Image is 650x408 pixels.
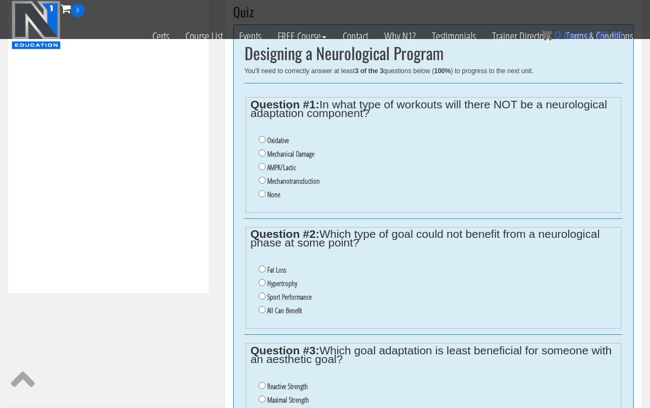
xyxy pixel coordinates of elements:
[541,30,552,41] img: icon11.png
[244,67,622,75] div: You'll need to correctly answer at least questions below ( ) to progress to the next unit.
[11,1,61,49] img: n1-education
[267,396,309,404] label: Maximal Strength
[596,29,623,41] bdi: 0.00
[250,98,319,111] strong: Question #1:
[71,4,85,17] span: 0
[541,29,623,41] a: 0 items: $0.00
[564,29,593,41] span: items:
[250,228,319,240] strong: Question #2:
[177,17,231,55] a: Course List
[250,344,319,357] strong: Question #3:
[267,293,312,301] label: Sport Performance
[355,67,384,75] b: 3 of the 3
[144,17,177,55] a: Certs
[558,17,641,55] a: Terms & Conditions
[250,100,616,118] legend: In what type of workouts will there NOT be a neurological adaptation component?
[596,29,602,41] span: $
[267,190,280,199] label: None
[267,163,296,172] label: AMPK/Lactic
[376,17,424,55] a: Why N1?
[267,279,297,288] label: Hypertrophy
[267,136,289,145] label: Oxidative
[231,17,269,55] a: Events
[267,150,314,158] label: Mechanical Damage
[250,230,616,247] legend: Which type of goal could not benefit from a neurological phase at some point?
[434,67,451,75] b: 100%
[484,17,558,55] a: Trainer Directory
[61,1,85,16] a: 0
[267,382,308,391] label: Reactive Strength
[267,265,286,274] label: Fat Loss
[244,44,622,62] h2: Designing a Neurological Program
[555,29,561,41] span: 0
[269,17,334,55] a: FREE Course
[267,177,320,185] label: Mechanotransduction
[267,306,302,315] label: All Can Benefit
[250,346,616,364] legend: Which goal adaptation is least beneficial for someone with an aesthetic goal?
[334,17,376,55] a: Contact
[424,17,484,55] a: Testimonials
